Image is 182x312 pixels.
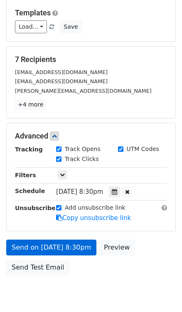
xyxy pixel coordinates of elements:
[15,188,45,194] strong: Schedule
[15,205,56,211] strong: Unsubscribe
[6,260,69,275] a: Send Test Email
[15,69,108,75] small: [EMAIL_ADDRESS][DOMAIN_NAME]
[56,214,131,222] a: Copy unsubscribe link
[65,203,125,212] label: Add unsubscribe link
[15,8,51,17] a: Templates
[65,155,99,163] label: Track Clicks
[127,145,159,154] label: UTM Codes
[56,188,103,196] span: [DATE] 8:30pm
[98,240,135,255] a: Preview
[15,99,46,110] a: +4 more
[6,240,96,255] a: Send on [DATE] 8:30pm
[15,146,43,153] strong: Tracking
[15,55,167,64] h5: 7 Recipients
[15,20,47,33] a: Load...
[60,20,81,33] button: Save
[140,272,182,312] iframe: Chat Widget
[15,172,36,178] strong: Filters
[140,272,182,312] div: 聊天小组件
[65,145,101,154] label: Track Opens
[15,78,108,84] small: [EMAIL_ADDRESS][DOMAIN_NAME]
[15,131,167,141] h5: Advanced
[15,88,152,94] small: [PERSON_NAME][EMAIL_ADDRESS][DOMAIN_NAME]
